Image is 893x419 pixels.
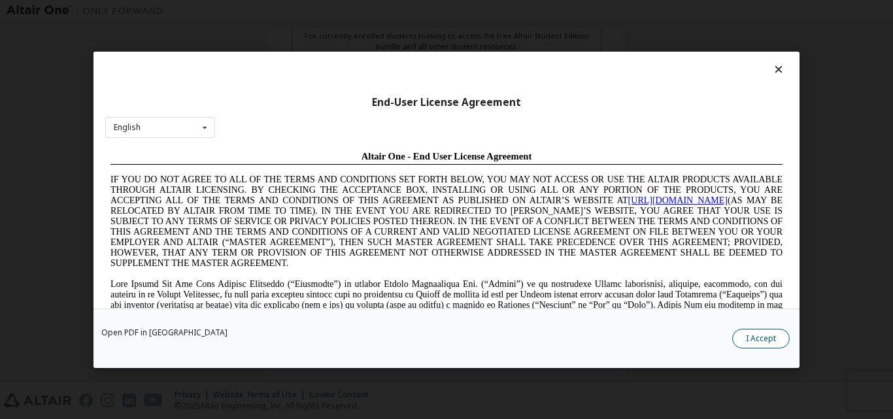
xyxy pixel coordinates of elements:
span: Altair One - End User License Agreement [256,5,427,16]
div: English [114,124,141,131]
span: IF YOU DO NOT AGREE TO ALL OF THE TERMS AND CONDITIONS SET FORTH BELOW, YOU MAY NOT ACCESS OR USE... [5,29,677,122]
a: Open PDF in [GEOGRAPHIC_DATA] [101,328,227,336]
button: I Accept [732,328,790,348]
div: End-User License Agreement [105,95,788,109]
span: Lore Ipsumd Sit Ame Cons Adipisc Elitseddo (“Eiusmodte”) in utlabor Etdolo Magnaaliqua Eni. (“Adm... [5,133,677,227]
a: [URL][DOMAIN_NAME] [523,50,622,59]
